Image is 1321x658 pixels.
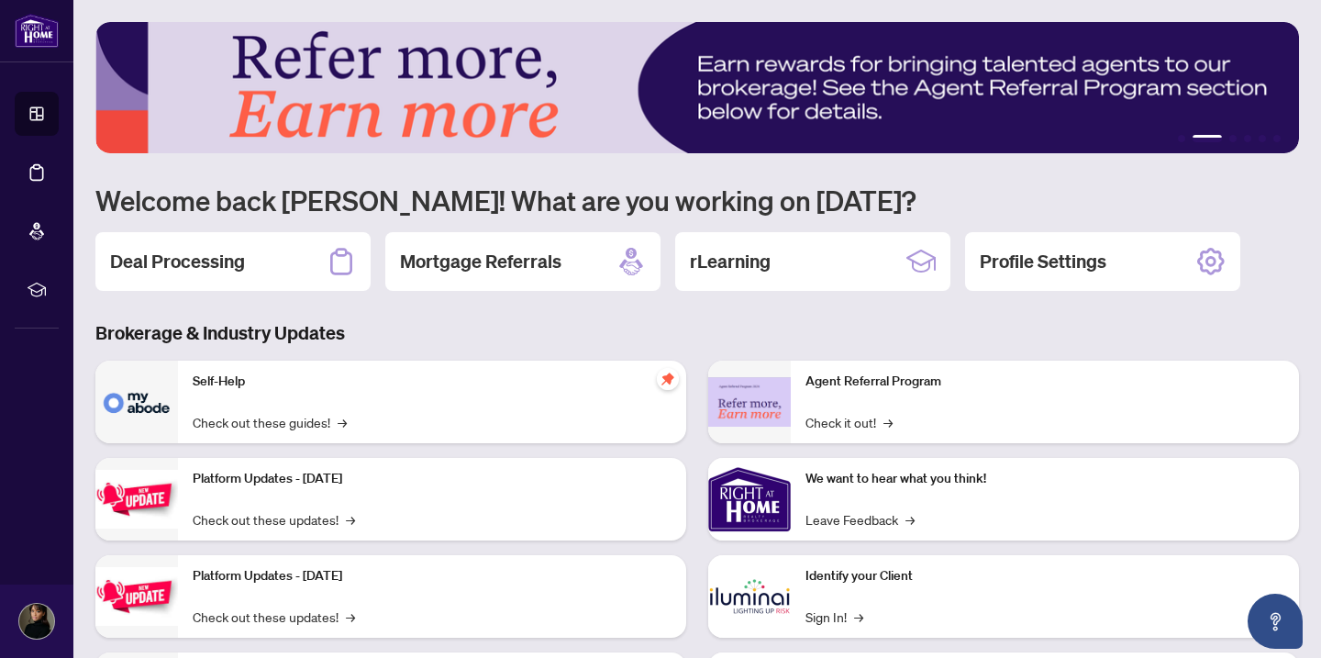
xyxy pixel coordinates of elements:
a: Sign In!→ [805,607,863,627]
button: 2 [1193,135,1222,142]
span: → [854,607,863,627]
p: Platform Updates - [DATE] [193,566,672,586]
p: Platform Updates - [DATE] [193,469,672,489]
img: Profile Icon [19,604,54,639]
img: Agent Referral Program [708,377,791,428]
p: Self-Help [193,372,672,392]
p: Agent Referral Program [805,372,1284,392]
button: 3 [1229,135,1237,142]
a: Leave Feedback→ [805,509,915,530]
a: Check out these updates!→ [193,607,355,627]
button: 4 [1244,135,1251,142]
p: We want to hear what you think! [805,469,1284,489]
button: 6 [1273,135,1281,142]
img: logo [15,14,59,48]
span: → [338,412,347,432]
span: pushpin [657,368,679,390]
h1: Welcome back [PERSON_NAME]! What are you working on [DATE]? [95,183,1299,217]
img: Platform Updates - July 8, 2025 [95,567,178,625]
a: Check out these guides!→ [193,412,347,432]
a: Check it out!→ [805,412,893,432]
h2: Deal Processing [110,249,245,274]
button: 5 [1259,135,1266,142]
h2: Profile Settings [980,249,1106,274]
span: → [346,509,355,530]
img: Slide 1 [95,22,1299,153]
img: Identify your Client [708,555,791,638]
h3: Brokerage & Industry Updates [95,320,1299,346]
p: Identify your Client [805,566,1284,586]
img: Platform Updates - July 21, 2025 [95,470,178,528]
button: Open asap [1248,594,1303,649]
h2: rLearning [690,249,771,274]
span: → [905,509,915,530]
span: → [346,607,355,627]
span: → [883,412,893,432]
a: Check out these updates!→ [193,509,355,530]
img: We want to hear what you think! [708,458,791,541]
img: Self-Help [95,361,178,443]
h2: Mortgage Referrals [400,249,561,274]
button: 1 [1178,135,1185,142]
